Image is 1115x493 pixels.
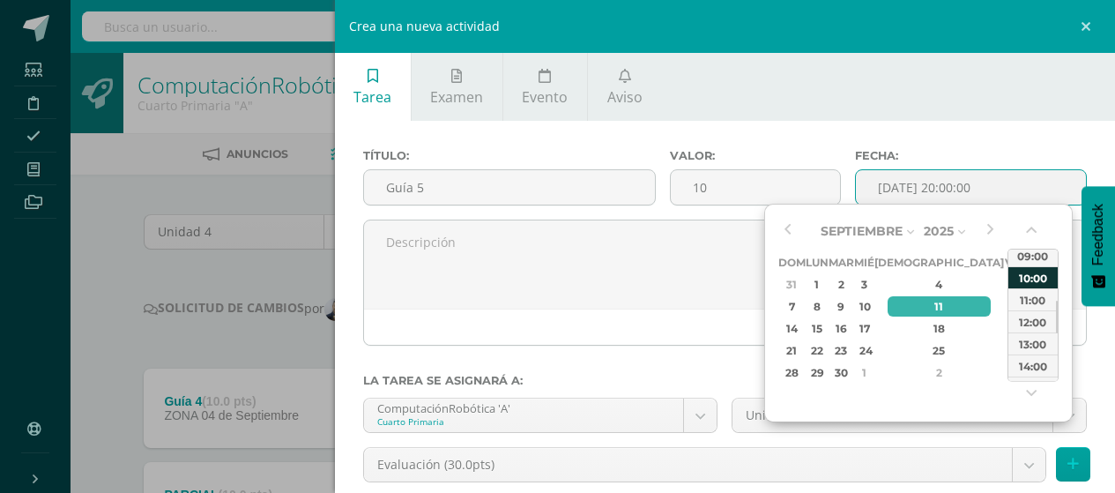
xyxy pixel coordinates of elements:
th: [DEMOGRAPHIC_DATA] [874,251,1004,273]
div: 1 [856,362,872,383]
a: ComputaciónRobótica 'A'Cuarto Primaria [364,399,717,432]
label: La tarea se asignará a: [363,374,1088,387]
a: Unidad 4 [732,399,1086,432]
div: ComputaciónRobótica 'A' [377,399,671,415]
div: 28 [781,362,803,383]
div: 31 [781,274,803,295]
div: 29 [807,362,826,383]
div: Cuarto Primaria [377,415,671,428]
div: 25 [888,340,992,361]
a: Aviso [588,53,661,121]
div: 9 [831,296,851,317]
div: 09:00 [1008,244,1058,266]
button: Feedback - Mostrar encuesta [1082,186,1115,306]
div: 2 [888,362,992,383]
th: Lun [806,251,829,273]
a: Examen [412,53,502,121]
div: 11:00 [1008,288,1058,310]
th: Dom [778,251,806,273]
th: Vie [1004,251,1024,273]
div: 16 [831,318,851,339]
a: Evento [503,53,587,121]
div: 14 [781,318,803,339]
div: 2 [831,274,851,295]
div: 18 [888,318,992,339]
div: 12 [1006,296,1022,317]
div: 11 [888,296,992,317]
input: Título [364,170,656,205]
span: Tarea [353,87,391,107]
div: 15 [807,318,826,339]
div: 7 [781,296,803,317]
span: Examen [430,87,483,107]
div: 5 [1006,274,1022,295]
th: Mié [854,251,874,273]
div: 8 [807,296,826,317]
label: Título: [363,149,657,162]
div: 17 [856,318,872,339]
div: 12:00 [1008,310,1058,332]
div: 23 [831,340,851,361]
div: 13:00 [1008,332,1058,355]
div: 3 [1006,362,1022,383]
div: 15:00 [1008,377,1058,399]
div: 1 [807,274,826,295]
label: Fecha: [855,149,1087,162]
div: 19 [1006,318,1022,339]
span: Evento [522,87,568,107]
span: Feedback [1090,204,1106,265]
div: 4 [888,274,992,295]
input: Puntos máximos [671,170,839,205]
a: Tarea [335,53,411,121]
input: Fecha de entrega [856,170,1086,205]
div: 24 [856,340,872,361]
div: 30 [831,362,851,383]
div: 10:00 [1008,266,1058,288]
div: 26 [1006,340,1022,361]
div: 21 [781,340,803,361]
div: 14:00 [1008,355,1058,377]
div: 3 [856,274,872,295]
a: Evaluación (30.0pts) [364,448,1046,482]
span: Aviso [607,87,643,107]
div: 22 [807,340,826,361]
div: 10 [856,296,872,317]
label: Valor: [670,149,840,162]
span: 2025 [924,223,954,239]
span: Unidad 4 [746,399,1039,432]
th: Mar [829,251,854,273]
span: Evaluación (30.0pts) [377,448,1000,482]
span: Septiembre [821,223,903,239]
